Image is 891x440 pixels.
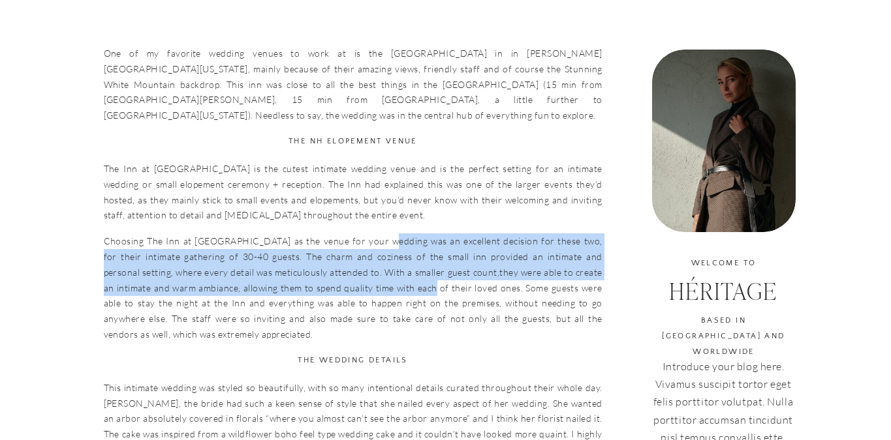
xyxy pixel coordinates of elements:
h3: The Wedding Details [104,353,602,368]
p: Choosing The Inn at [GEOGRAPHIC_DATA] as the venue for your wedding was an excellent decision for... [104,233,602,342]
p: The Inn at [GEOGRAPHIC_DATA] is the cutest intimate wedding venue and is the perfect setting for ... [104,161,602,223]
h3: Héritage [629,279,818,306]
h3: The NH Elopement Venue [104,134,602,149]
h3: welcome to [652,256,796,271]
p: One of my favorite wedding venues to work at is the [GEOGRAPHIC_DATA] in in [PERSON_NAME][GEOGRAP... [104,46,602,123]
h3: based in [GEOGRAPHIC_DATA] and worldwide [652,313,796,342]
